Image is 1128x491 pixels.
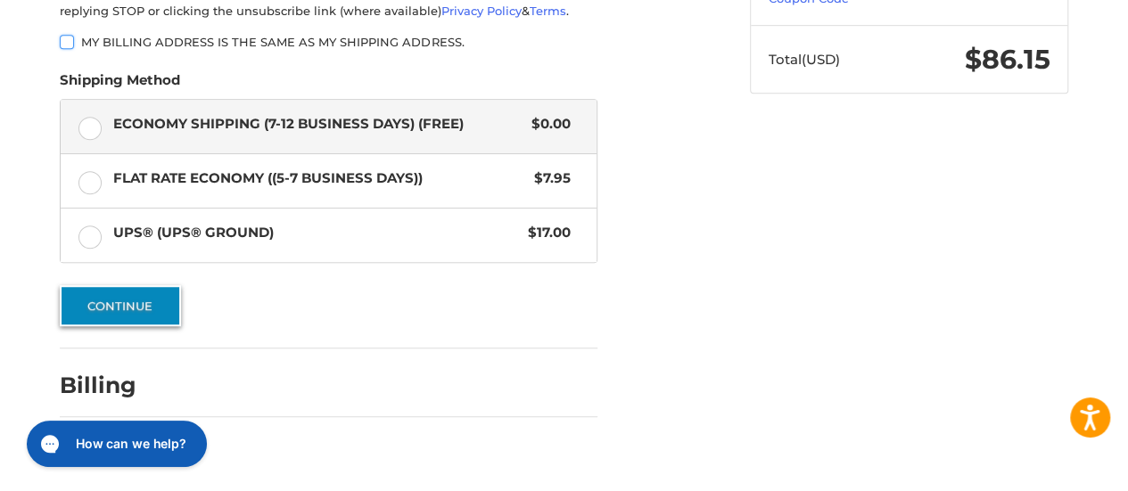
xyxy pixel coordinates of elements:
span: $0.00 [523,114,571,135]
span: $7.95 [525,168,571,189]
button: Continue [60,285,181,326]
span: Total (USD) [769,51,840,68]
iframe: Gorgias live chat messenger [18,414,212,473]
span: $17.00 [519,223,571,243]
span: Economy Shipping (7-12 Business Days) (Free) [113,114,523,135]
a: Terms [530,4,566,18]
span: Flat Rate Economy ((5-7 Business Days)) [113,168,526,189]
label: My billing address is the same as my shipping address. [60,35,597,49]
span: UPS® (UPS® Ground) [113,223,520,243]
legend: Shipping Method [60,70,180,99]
h2: Billing [60,372,164,399]
span: $86.15 [965,43,1050,76]
a: Privacy Policy [441,4,522,18]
